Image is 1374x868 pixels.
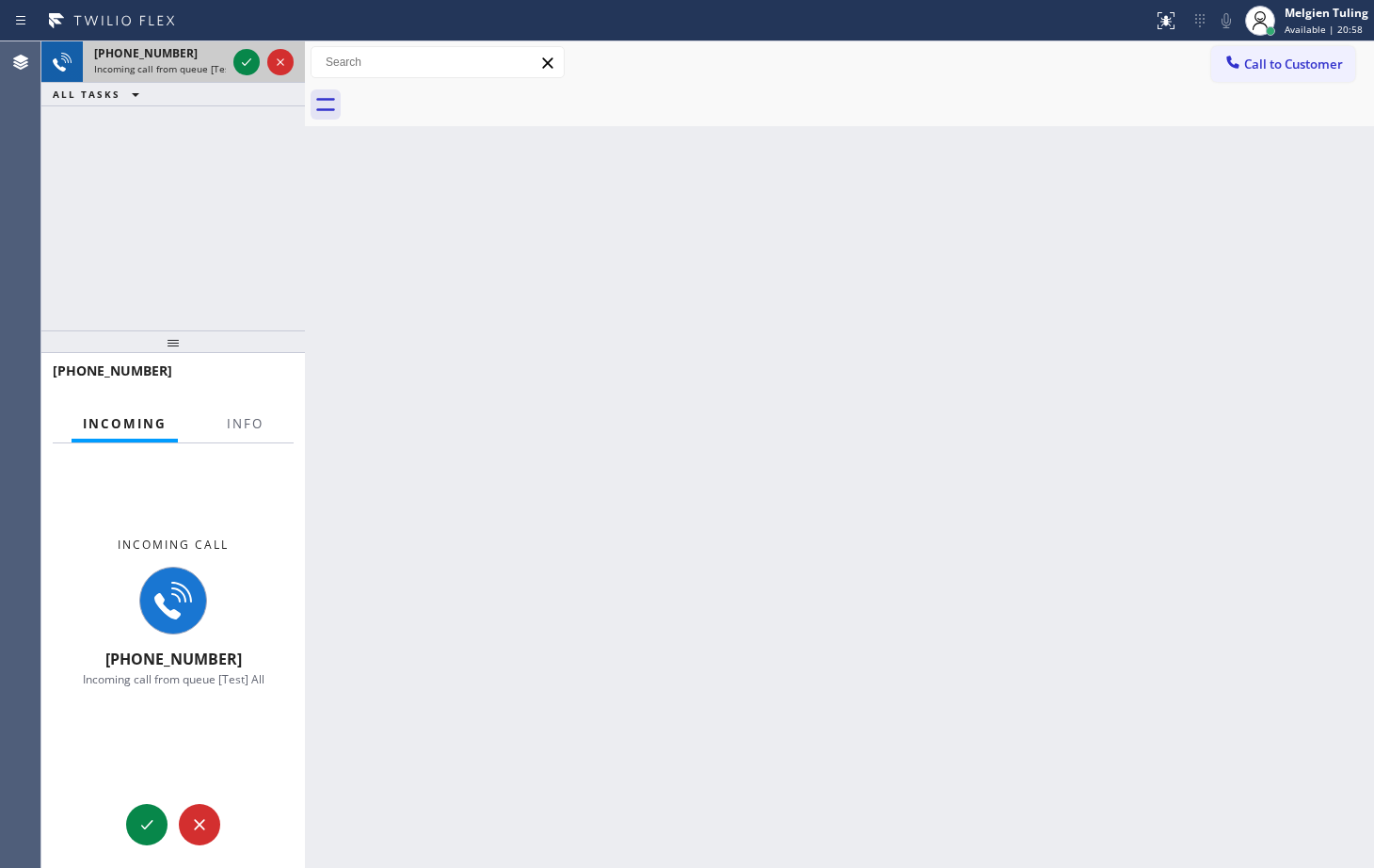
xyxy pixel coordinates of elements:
span: ALL TASKS [53,88,120,101]
button: Mute [1213,8,1239,34]
span: Incoming call [118,537,229,553]
button: Accept [126,804,168,845]
button: Reject [179,804,220,845]
button: ALL TASKS [41,83,158,105]
button: Call to Customer [1211,46,1355,82]
span: [PHONE_NUMBER] [94,45,198,61]
button: Incoming [72,406,178,442]
span: Call to Customer [1244,56,1343,72]
span: Info [227,415,264,432]
button: Reject [267,49,294,75]
span: Incoming [83,415,167,432]
button: Accept [233,49,260,75]
span: Incoming call from queue [Test] All [83,671,264,687]
span: Available | 20:58 [1285,23,1363,36]
input: Search [312,47,564,77]
span: Incoming call from queue [Test] All [94,62,250,75]
div: Melgien Tuling [1285,5,1368,21]
button: Info [216,406,275,442]
span: [PHONE_NUMBER] [105,649,242,669]
span: [PHONE_NUMBER] [53,362,172,379]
